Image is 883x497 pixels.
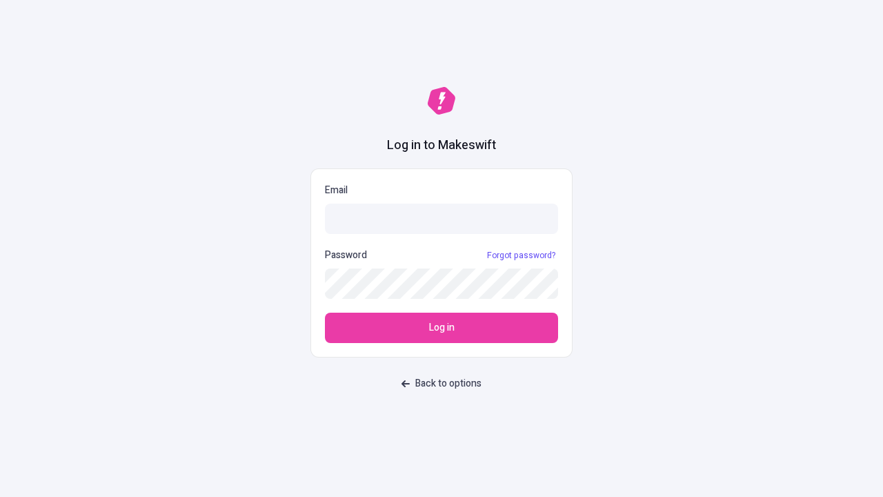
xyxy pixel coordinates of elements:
[387,137,496,155] h1: Log in to Makeswift
[415,376,482,391] span: Back to options
[325,313,558,343] button: Log in
[325,183,558,198] p: Email
[325,248,367,263] p: Password
[393,371,490,396] button: Back to options
[484,250,558,261] a: Forgot password?
[429,320,455,335] span: Log in
[325,204,558,234] input: Email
